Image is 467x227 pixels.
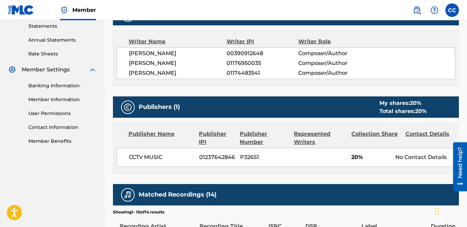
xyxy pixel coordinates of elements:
img: search [413,6,421,14]
div: Need help? [7,5,17,36]
a: Member Information [28,96,97,103]
span: 20 % [415,108,427,114]
div: Writer IPI [227,38,299,46]
div: Drag [435,201,439,222]
div: Total shares: [379,107,427,115]
a: Public Search [410,3,424,17]
h5: Publishers (1) [139,103,180,111]
span: [PERSON_NAME] [129,69,227,77]
span: Member Settings [22,66,70,74]
img: Top Rightsholder [60,6,68,14]
img: Member Settings [8,66,16,74]
a: Annual Statements [28,37,97,44]
a: Rate Sheets [28,50,97,58]
a: Statements [28,23,97,30]
p: Showing 1 - 10 of 14 results [113,209,164,215]
span: Composer/Author [298,49,364,58]
div: Writer Name [129,38,227,46]
span: [PERSON_NAME] [129,49,227,58]
span: P326S1 [240,153,289,161]
a: User Permissions [28,110,97,117]
a: Banking Information [28,82,97,89]
div: Represented Writers [294,130,346,146]
div: Publisher Name [129,130,194,146]
a: Contact Information [28,124,97,131]
h5: Matched Recordings (14) [139,191,216,199]
span: Member [72,6,96,14]
span: 01237642846 [199,153,235,161]
iframe: Resource Center [448,142,467,191]
div: Collection Share [351,130,400,146]
span: Composer/Author [298,59,364,67]
div: User Menu [445,3,459,17]
span: CCTV MUSIC [129,153,194,161]
img: Matched Recordings [124,191,132,199]
div: Publisher Number [240,130,289,146]
img: Publishers [124,103,132,111]
img: help [430,6,439,14]
span: 20 % [410,100,421,106]
span: 00390912648 [227,49,298,58]
div: Help [428,3,441,17]
img: expand [89,66,97,74]
span: 20% [351,153,391,161]
iframe: Chat Widget [433,195,467,227]
div: Writer Role [298,38,364,46]
div: Contact Details [405,130,454,146]
div: Publisher IPI [199,130,235,146]
img: MLC Logo [8,5,34,15]
span: 01176950035 [227,59,298,67]
span: 01174483541 [227,69,298,77]
div: No Contact Details [395,153,455,161]
span: Composer/Author [298,69,364,77]
span: [PERSON_NAME] [129,59,227,67]
div: My shares: [379,99,427,107]
a: Member Benefits [28,138,97,145]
